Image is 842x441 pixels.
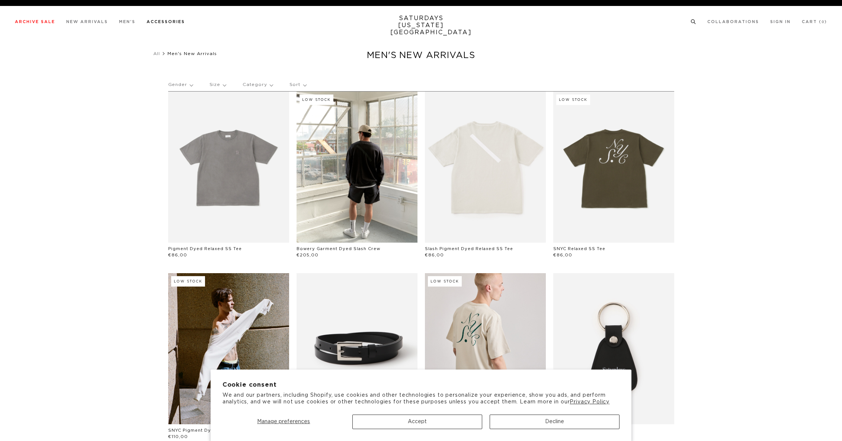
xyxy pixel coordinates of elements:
[297,247,380,251] a: Bowery Garment Dyed Slash Crew
[297,253,318,257] span: €205,00
[556,95,590,105] div: Low Stock
[119,20,135,24] a: Men's
[553,253,572,257] span: €86,00
[352,415,482,429] button: Accept
[15,20,55,24] a: Archive Sale
[707,20,759,24] a: Collaborations
[168,253,187,257] span: €86,00
[168,428,245,432] a: SNYC Pigment Dyed Waffle Top
[167,51,217,56] span: Men's New Arrivals
[222,381,620,389] h2: Cookie consent
[243,76,273,93] p: Category
[428,276,462,287] div: Low Stock
[222,392,620,405] p: We and our partners, including Shopify, use cookies and other technologies to personalize your ex...
[390,15,452,36] a: SATURDAYS[US_STATE][GEOGRAPHIC_DATA]
[66,20,108,24] a: New Arrivals
[490,415,620,429] button: Decline
[257,419,310,424] span: Manage preferences
[300,95,333,105] div: Low Stock
[168,76,193,93] p: Gender
[570,399,609,405] a: Privacy Policy
[147,20,185,24] a: Accessories
[222,415,345,429] button: Manage preferences
[168,247,242,251] a: Pigment Dyed Relaxed SS Tee
[425,253,444,257] span: €86,00
[802,20,827,24] a: Cart (0)
[822,20,825,24] small: 0
[209,76,226,93] p: Size
[425,247,513,251] a: Slash Pigment Dyed Relaxed SS Tee
[153,51,160,56] a: All
[171,276,205,287] div: Low Stock
[289,76,306,93] p: Sort
[770,20,791,24] a: Sign In
[168,435,188,439] span: €110,00
[553,247,605,251] a: SNYC Relaxed SS Tee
